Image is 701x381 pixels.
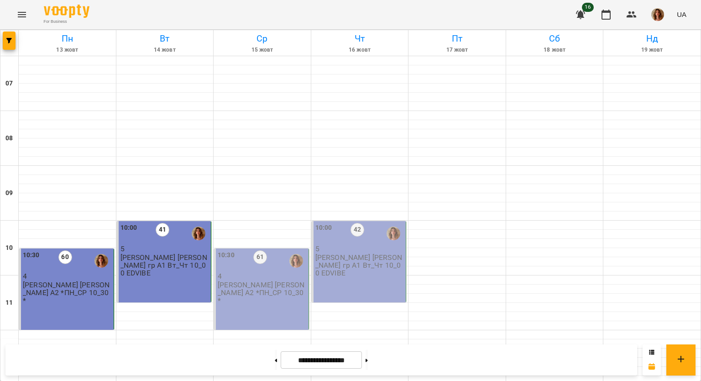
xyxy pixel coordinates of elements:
label: 41 [156,223,169,237]
label: 42 [350,223,364,237]
p: 5 [315,245,404,253]
label: 10:00 [120,223,137,233]
p: [PERSON_NAME] [PERSON_NAME] А2 *ПН_СР 10_30* [218,281,307,305]
button: UA [673,6,690,23]
h6: 10 [5,243,13,253]
img: Перфілова Юлія [289,254,303,268]
h6: Чт [313,32,407,46]
h6: Пн [20,32,115,46]
h6: Вт [118,32,212,46]
h6: Пт [410,32,504,46]
span: 16 [582,3,594,12]
label: 61 [253,250,267,264]
p: [PERSON_NAME] [PERSON_NAME] А2 *ПН_СР 10_30* [23,281,112,305]
h6: 09 [5,188,13,198]
span: For Business [44,19,89,25]
h6: 14 жовт [118,46,212,54]
img: Voopty Logo [44,5,89,18]
h6: 18 жовт [507,46,602,54]
h6: 17 жовт [410,46,504,54]
img: Перфілова Юлія [387,227,400,240]
h6: 13 жовт [20,46,115,54]
label: 10:00 [315,223,332,233]
h6: Сб [507,32,602,46]
h6: 07 [5,79,13,89]
h6: Нд [605,32,699,46]
p: 4 [23,272,112,280]
span: UA [677,10,686,19]
h6: 19 жовт [605,46,699,54]
h6: 08 [5,133,13,143]
p: [PERSON_NAME] [PERSON_NAME] гр А1 Вт_Чт 10_00 EDVIBE [315,254,404,277]
p: [PERSON_NAME] [PERSON_NAME] гр А1 Вт_Чт 10_00 EDVIBE [120,254,209,277]
button: Menu [11,4,33,26]
p: 4 [218,272,307,280]
label: 60 [58,250,72,264]
img: d73ace202ee2ff29bce2c456c7fd2171.png [651,8,664,21]
h6: Ср [215,32,309,46]
img: Перфілова Юлія [94,254,108,268]
label: 10:30 [218,250,235,260]
h6: 15 жовт [215,46,309,54]
h6: 11 [5,298,13,308]
p: 5 [120,245,209,253]
label: 10:30 [23,250,40,260]
h6: 16 жовт [313,46,407,54]
img: Перфілова Юлія [192,227,205,240]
